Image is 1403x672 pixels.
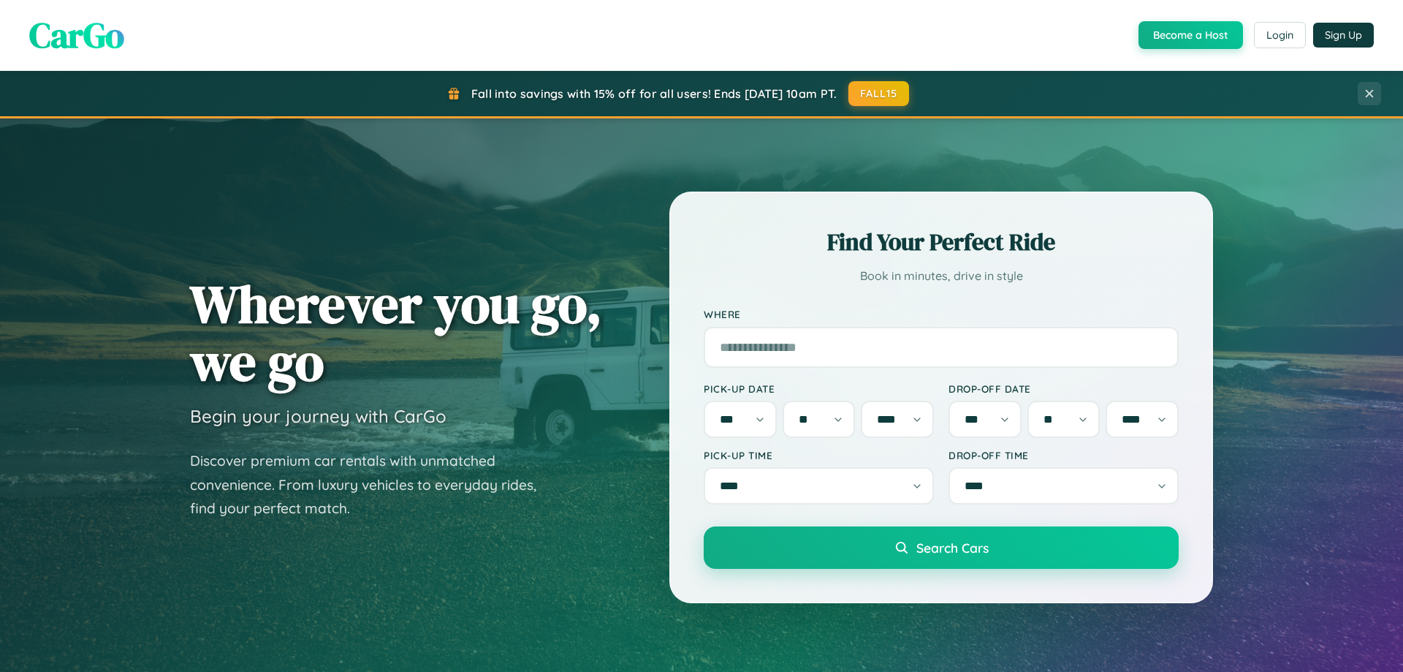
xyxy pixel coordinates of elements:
label: Drop-off Time [948,449,1179,461]
h1: Wherever you go, we go [190,275,602,390]
label: Drop-off Date [948,382,1179,395]
label: Pick-up Time [704,449,934,461]
span: CarGo [29,11,124,59]
p: Discover premium car rentals with unmatched convenience. From luxury vehicles to everyday rides, ... [190,449,555,521]
span: Search Cars [916,540,989,556]
button: FALL15 [848,81,910,106]
label: Where [704,309,1179,321]
button: Become a Host [1138,21,1243,49]
p: Book in minutes, drive in style [704,265,1179,287]
label: Pick-up Date [704,382,934,395]
button: Sign Up [1313,23,1374,48]
button: Search Cars [704,526,1179,569]
button: Login [1254,22,1306,48]
span: Fall into savings with 15% off for all users! Ends [DATE] 10am PT. [471,86,837,101]
h3: Begin your journey with CarGo [190,405,446,427]
h2: Find Your Perfect Ride [704,226,1179,258]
